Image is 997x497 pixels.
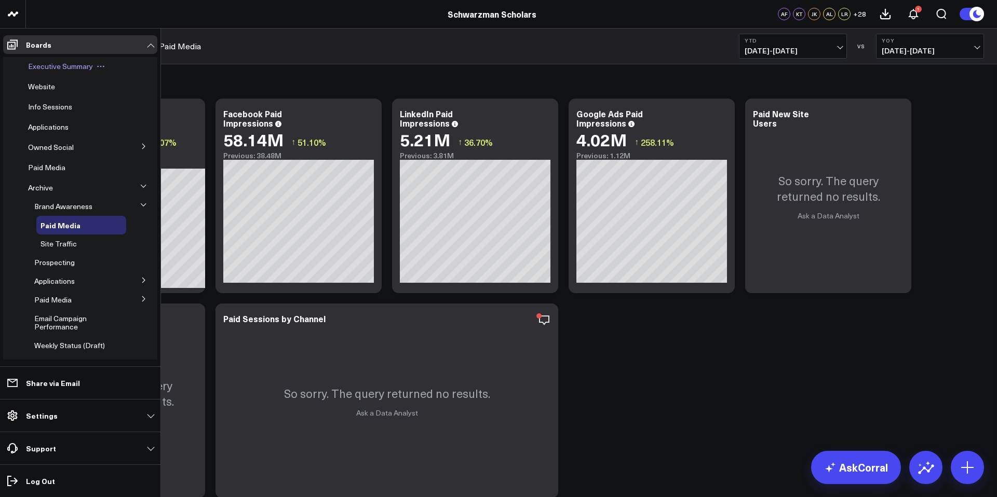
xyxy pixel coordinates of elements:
[798,211,859,220] a: Ask a Data Analyst
[28,81,55,91] span: Website
[41,239,77,248] span: Site Traffic
[223,130,284,149] div: 58.14M
[34,295,72,305] span: Paid Media
[876,34,984,59] button: YoY[DATE]-[DATE]
[148,136,177,148] span: 47.07%
[28,102,72,112] span: Info Sessions
[576,108,643,129] div: Google Ads Paid Impressions
[28,82,55,91] a: Website
[915,6,922,12] div: 1
[641,136,674,148] span: 258.11%
[778,8,790,20] div: AF
[26,444,56,452] p: Support
[852,43,871,49] div: VS
[464,136,493,148] span: 36.70%
[28,162,65,172] span: Paid Media
[756,173,901,204] p: So sorry. The query returned no results.
[26,477,55,485] p: Log Out
[745,47,841,55] span: [DATE] - [DATE]
[853,8,866,20] button: +28
[356,408,418,418] a: Ask a Data Analyst
[3,472,157,490] a: Log Out
[28,123,69,131] a: Applications
[159,40,201,52] a: Paid Media
[811,451,901,484] a: AskCorral
[882,47,978,55] span: [DATE] - [DATE]
[34,359,99,377] span: Executive Summary (Legacy)
[223,313,326,324] div: Paid Sessions by Channel
[34,258,75,267] a: Prospecting
[223,151,374,160] div: Previous: 38.48M
[223,108,282,129] div: Facebook Paid Impressions
[793,8,805,20] div: KT
[823,8,836,20] div: AL
[28,184,53,192] a: Archive
[26,379,80,387] p: Share via Email
[34,201,92,211] span: Brand Awareness
[34,341,105,350] a: Weekly Status (Draft)
[400,130,450,149] div: 5.21M
[853,10,866,18] span: + 28
[576,130,627,149] div: 4.02M
[34,277,75,285] a: Applications
[576,151,727,160] div: Previous: 1.12M
[400,151,550,160] div: Previous: 3.81M
[753,108,809,129] div: Paid New Site Users
[808,8,820,20] div: JK
[26,411,58,420] p: Settings
[291,135,295,149] span: ↑
[28,143,74,151] a: Owned Social
[882,37,978,44] b: YoY
[34,202,92,211] a: Brand Awareness
[28,122,69,132] span: Applications
[745,37,841,44] b: YTD
[284,385,490,401] p: So sorry. The query returned no results.
[41,221,80,229] a: Paid Media
[34,314,114,331] a: Email Campaign Performance
[298,136,326,148] span: 51.10%
[28,62,93,71] a: Executive Summary
[838,8,851,20] div: LR
[28,163,65,172] a: Paid Media
[34,257,75,267] span: Prospecting
[400,108,453,129] div: LinkedIn Paid Impressions
[635,135,639,149] span: ↑
[26,40,51,49] p: Boards
[34,313,87,332] span: Email Campaign Performance
[34,340,105,350] span: Weekly Status (Draft)
[34,276,75,286] span: Applications
[28,61,93,71] span: Executive Summary
[28,183,53,192] span: Archive
[448,8,536,20] a: Schwarzman Scholars
[41,220,80,230] span: Paid Media
[739,34,847,59] button: YTD[DATE]-[DATE]
[458,135,462,149] span: ↑
[41,240,77,248] a: Site Traffic
[28,103,72,111] a: Info Sessions
[34,296,72,304] a: Paid Media
[28,142,74,152] span: Owned Social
